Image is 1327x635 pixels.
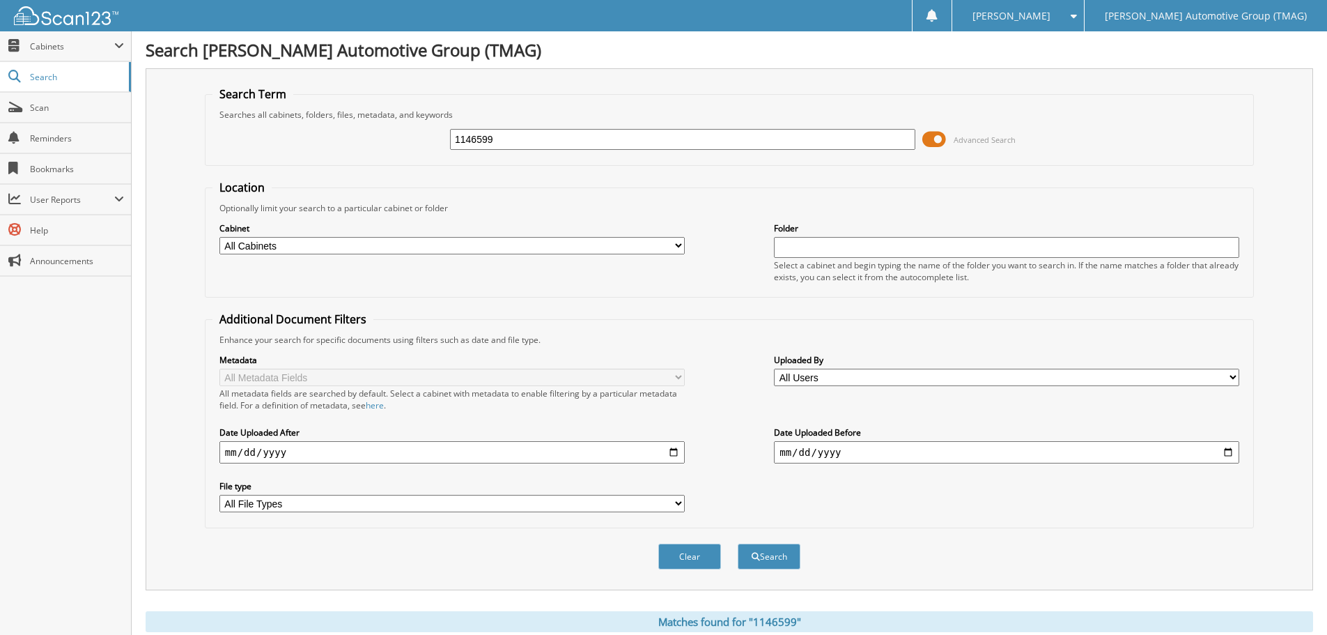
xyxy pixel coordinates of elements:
[212,109,1246,121] div: Searches all cabinets, folders, files, metadata, and keywords
[212,312,373,327] legend: Additional Document Filters
[30,163,124,175] span: Bookmarks
[30,224,124,236] span: Help
[658,544,721,569] button: Clear
[774,441,1239,464] input: end
[219,222,685,234] label: Cabinet
[774,354,1239,366] label: Uploaded By
[1105,12,1307,20] span: [PERSON_NAME] Automotive Group (TMAG)
[30,102,124,114] span: Scan
[30,194,114,206] span: User Reports
[212,86,293,102] legend: Search Term
[954,135,1016,145] span: Advanced Search
[366,399,384,411] a: here
[219,441,685,464] input: start
[30,132,124,144] span: Reminders
[212,180,272,195] legend: Location
[30,255,124,267] span: Announcements
[774,259,1239,283] div: Select a cabinet and begin typing the name of the folder you want to search in. If the name match...
[219,427,685,438] label: Date Uploaded After
[738,544,800,569] button: Search
[14,6,118,25] img: scan123-logo-white.svg
[972,12,1050,20] span: [PERSON_NAME]
[219,388,685,411] div: All metadata fields are searched by default. Select a cabinet with metadata to enable filtering b...
[146,38,1313,61] h1: Search [PERSON_NAME] Automotive Group (TMAG)
[146,611,1313,632] div: Matches found for "1146599"
[212,334,1246,346] div: Enhance your search for specific documents using filters such as date and file type.
[219,480,685,492] label: File type
[30,71,122,83] span: Search
[219,354,685,366] label: Metadata
[212,202,1246,214] div: Optionally limit your search to a particular cabinet or folder
[774,427,1239,438] label: Date Uploaded Before
[774,222,1239,234] label: Folder
[30,40,114,52] span: Cabinets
